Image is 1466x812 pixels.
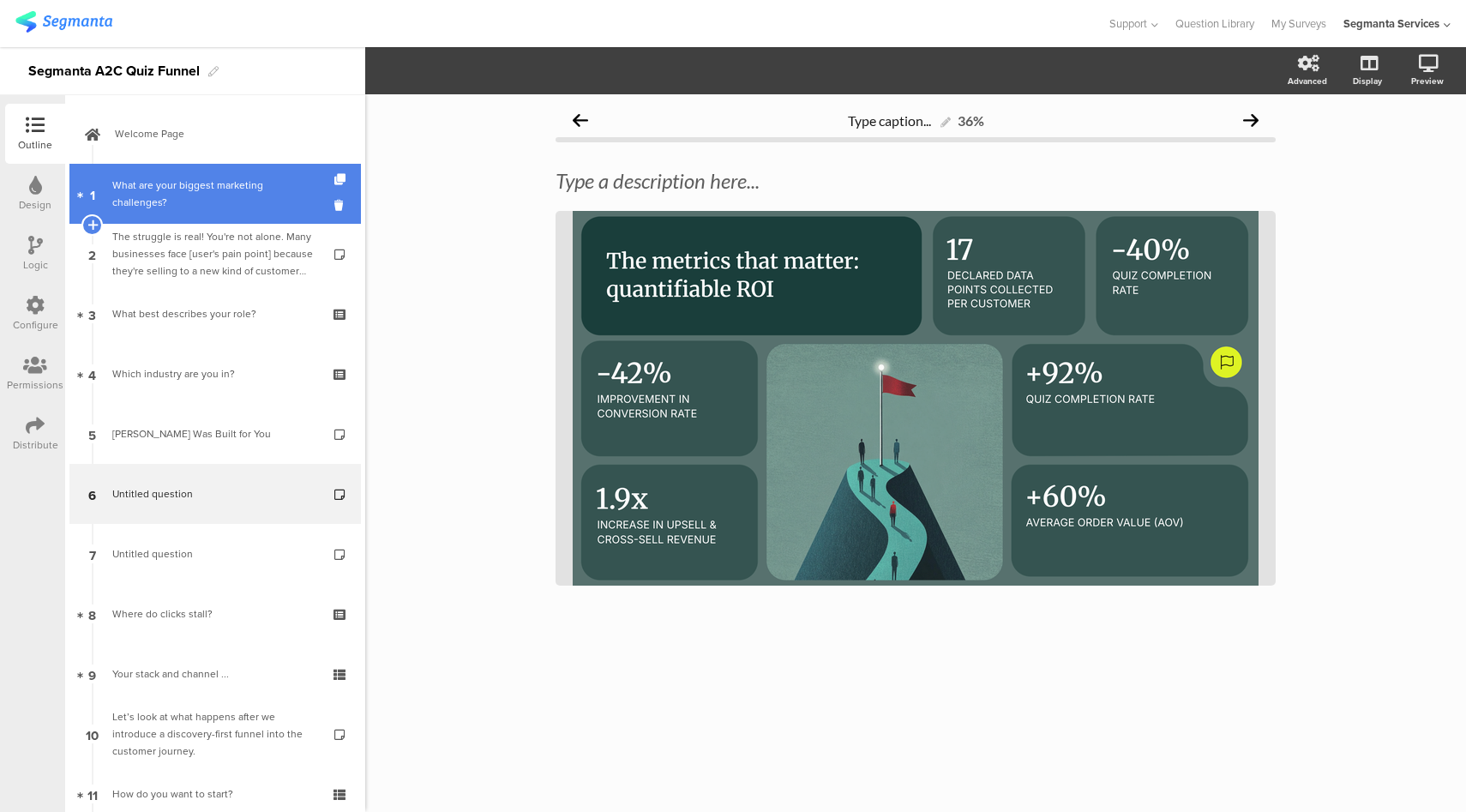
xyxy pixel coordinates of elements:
div: Permissions [7,377,63,393]
div: 36% [958,112,984,129]
span: Untitled question [112,486,193,502]
a: 3 What best describes your role? [69,284,361,344]
div: Preview [1411,75,1444,87]
a: 9 Your stack and channel ... [69,644,361,704]
a: 7 Untitled question [69,524,361,584]
img: segmanta logo [15,11,112,33]
span: 3 [88,304,96,323]
div: Segmanta Was Built for You [112,425,317,442]
i: Delete [334,197,349,214]
img: cover image [573,211,1259,586]
span: 5 [88,424,96,443]
span: Support [1109,15,1147,32]
div: Design [19,197,51,213]
span: Type caption... [848,112,931,129]
div: Let’s look at what happens after we introduce a discovery-first funnel into the customer journey. [112,708,317,760]
span: 11 [87,785,98,803]
a: 8 Where do clicks stall? [69,584,361,644]
span: 9 [88,665,96,683]
span: 4 [88,364,96,383]
span: Welcome Page [115,125,334,142]
div: Which industry are you in? [112,365,317,382]
div: The struggle is real! You're not alone. Many businesses face [user's pain point] because they're ... [112,228,317,280]
div: Display [1353,75,1382,87]
a: 1 What are your biggest marketing challenges? [69,164,361,224]
span: 7 [89,544,96,563]
a: 5 [PERSON_NAME] Was Built for You [69,404,361,464]
div: Type a description here... [556,168,1276,194]
div: What are your biggest marketing challenges? [112,177,317,211]
div: How do you want to start? [112,785,317,803]
a: 6 Untitled question [69,464,361,524]
a: 10 Let’s look at what happens after we introduce a discovery-first funnel into the customer journey. [69,704,361,764]
div: Where do clicks stall? [112,605,317,623]
a: 4 Which industry are you in? [69,344,361,404]
span: 8 [88,604,96,623]
span: 2 [88,244,96,263]
div: Segmanta Services [1343,15,1439,32]
i: Duplicate [334,174,349,185]
div: What best describes your role? [112,305,317,322]
span: 1 [90,184,95,203]
span: Untitled question [112,546,193,562]
div: Advanced [1288,75,1327,87]
div: Configure [13,317,58,333]
div: Segmanta A2C Quiz Funnel [28,57,200,85]
div: Your stack and channel ... [112,665,317,683]
a: 2 The struggle is real! You're not alone. Many businesses face [user's pain point] because they'r... [69,224,361,284]
div: Outline [18,137,52,153]
span: 6 [88,484,96,503]
span: 10 [86,725,99,743]
a: Welcome Page [69,104,361,164]
div: Logic [23,257,48,273]
div: Distribute [13,437,58,453]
